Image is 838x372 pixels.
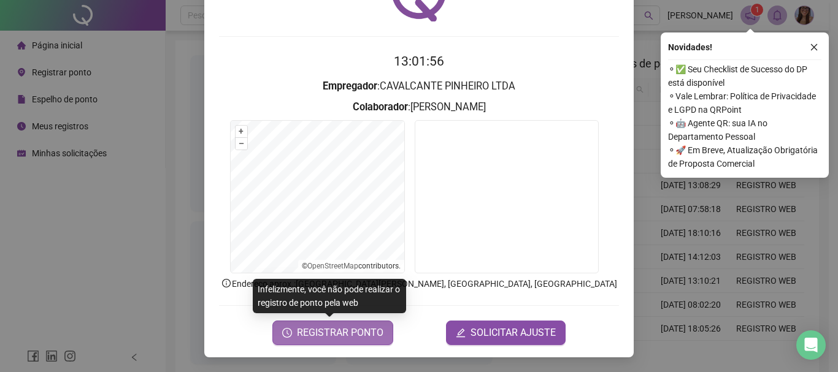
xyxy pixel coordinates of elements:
li: © contributors. [302,262,401,270]
span: close [810,43,818,51]
span: REGISTRAR PONTO [297,325,383,340]
div: Open Intercom Messenger [796,330,826,360]
span: ⚬ ✅ Seu Checklist de Sucesso do DP está disponível [668,63,821,89]
span: info-circle [221,278,232,289]
span: edit [456,328,466,338]
strong: Colaborador [353,101,408,113]
div: Infelizmente, você não pode realizar o registro de ponto pela web [253,279,406,313]
a: OpenStreetMap [307,262,358,270]
button: editSOLICITAR AJUSTE [446,321,566,345]
button: + [236,126,247,137]
span: ⚬ Vale Lembrar: Política de Privacidade e LGPD na QRPoint [668,89,821,116]
h3: : CAVALCANTE PINHEIRO LTDA [219,78,619,94]
span: Novidades ! [668,40,712,54]
button: REGISTRAR PONTO [272,321,393,345]
p: Endereço aprox. : [GEOGRAPHIC_DATA][PERSON_NAME], [GEOGRAPHIC_DATA], [GEOGRAPHIC_DATA] [219,277,619,290]
span: ⚬ 🤖 Agente QR: sua IA no Departamento Pessoal [668,116,821,143]
time: 13:01:56 [394,54,444,69]
span: clock-circle [282,328,292,338]
span: SOLICITAR AJUSTE [471,325,556,340]
strong: Empregador [323,80,377,92]
h3: : [PERSON_NAME] [219,99,619,115]
span: ⚬ 🚀 Em Breve, Atualização Obrigatória de Proposta Comercial [668,143,821,170]
button: – [236,138,247,150]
